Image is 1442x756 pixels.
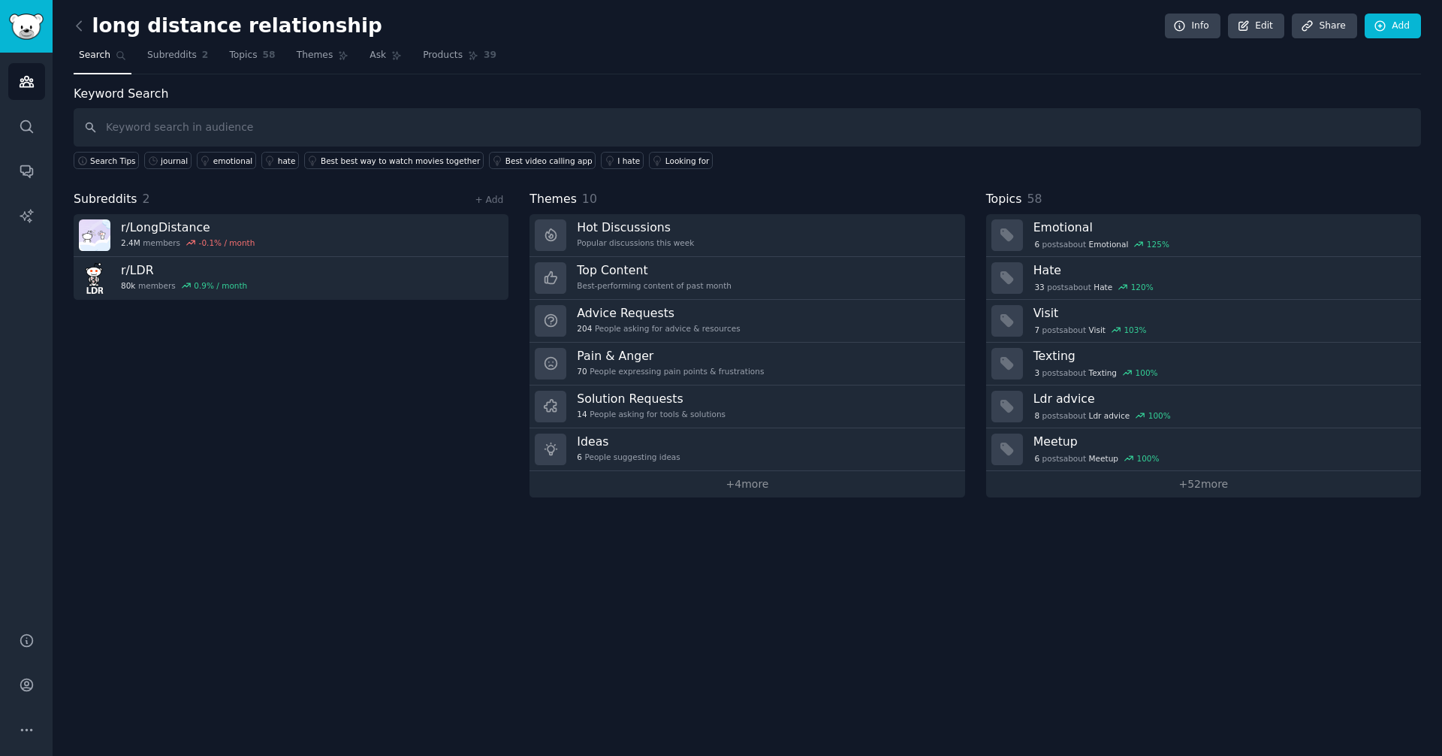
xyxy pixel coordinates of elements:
a: Subreddits2 [142,44,213,74]
span: 3 [1034,367,1039,378]
span: Texting [1089,367,1117,378]
div: emotional [213,156,253,166]
div: 125 % [1147,239,1169,249]
div: People asking for advice & resources [577,323,740,334]
button: Search Tips [74,152,139,169]
span: Ask [370,49,386,62]
div: Best-performing content of past month [577,280,732,291]
a: Top ContentBest-performing content of past month [529,257,964,300]
h3: Advice Requests [577,305,740,321]
h3: Emotional [1033,219,1410,235]
a: Best video calling app [489,152,596,169]
h3: Solution Requests [577,391,726,407]
h3: Ldr advice [1033,391,1410,407]
h3: Visit [1033,305,1410,321]
h3: Pain & Anger [577,348,764,364]
a: Share [1292,14,1356,39]
span: Meetup [1089,453,1118,464]
a: I hate [601,152,644,169]
h3: Hot Discussions [577,219,694,235]
img: LongDistance [79,219,110,251]
a: Texting3postsaboutTexting100% [986,343,1421,386]
div: journal [161,156,188,166]
a: r/LongDistance2.4Mmembers-0.1% / month [74,214,508,257]
span: Themes [297,49,333,62]
a: Ask [364,44,407,74]
a: Products39 [418,44,502,74]
a: +4more [529,471,964,497]
span: 2 [202,49,209,62]
a: Best best way to watch movies together [304,152,484,169]
a: Ideas6People suggesting ideas [529,428,964,471]
span: Topics [229,49,257,62]
span: Hate [1094,282,1112,292]
label: Keyword Search [74,86,168,101]
div: People asking for tools & solutions [577,409,726,419]
h3: Hate [1033,262,1410,278]
div: Popular discussions this week [577,237,694,248]
h3: Texting [1033,348,1410,364]
a: emotional [197,152,256,169]
a: + Add [475,195,503,205]
a: Pain & Anger70People expressing pain points & frustrations [529,343,964,386]
img: LDR [79,262,110,294]
span: 70 [577,366,587,376]
a: Hot DiscussionsPopular discussions this week [529,214,964,257]
div: post s about [1033,452,1161,465]
span: Search [79,49,110,62]
span: Ldr advice [1089,410,1130,421]
div: -0.1 % / month [199,237,255,248]
a: Topics58 [224,44,280,74]
div: 100 % [1136,453,1159,464]
span: 8 [1034,410,1039,421]
a: +52more [986,471,1421,497]
div: Looking for [665,156,710,166]
span: 2.4M [121,237,140,248]
a: Ldr advice8postsaboutLdr advice100% [986,386,1421,428]
div: members [121,237,255,248]
h3: Meetup [1033,434,1410,449]
span: 204 [577,323,592,334]
div: Best video calling app [505,156,593,166]
span: Topics [986,190,1022,209]
span: 14 [577,409,587,419]
span: 10 [582,192,597,206]
a: Solution Requests14People asking for tools & solutions [529,386,964,428]
div: post s about [1033,237,1171,251]
a: Meetup6postsaboutMeetup100% [986,428,1421,471]
span: 39 [484,49,496,62]
img: GummySearch logo [9,14,44,40]
a: Hate33postsaboutHate120% [986,257,1421,300]
a: hate [261,152,299,169]
div: People suggesting ideas [577,452,680,462]
div: 0.9 % / month [194,280,247,291]
a: Add [1365,14,1421,39]
div: members [121,280,247,291]
span: 6 [1034,239,1039,249]
span: Search Tips [90,156,136,166]
span: 2 [143,192,150,206]
a: Search [74,44,131,74]
a: journal [144,152,192,169]
a: Advice Requests204People asking for advice & resources [529,300,964,343]
div: post s about [1033,280,1155,294]
div: 103 % [1124,325,1146,335]
a: Themes [291,44,354,74]
span: Products [423,49,463,62]
div: People expressing pain points & frustrations [577,366,764,376]
span: 6 [577,452,582,462]
h3: r/ LongDistance [121,219,255,235]
h2: long distance relationship [74,14,382,38]
h3: r/ LDR [121,262,247,278]
input: Keyword search in audience [74,108,1421,147]
div: post s about [1033,409,1172,422]
a: Edit [1228,14,1284,39]
div: Best best way to watch movies together [321,156,480,166]
span: 6 [1034,453,1039,464]
a: Looking for [649,152,713,169]
span: 80k [121,280,135,291]
span: 7 [1034,325,1039,335]
div: post s about [1033,366,1160,380]
span: Emotional [1089,239,1129,249]
div: 100 % [1136,367,1158,378]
